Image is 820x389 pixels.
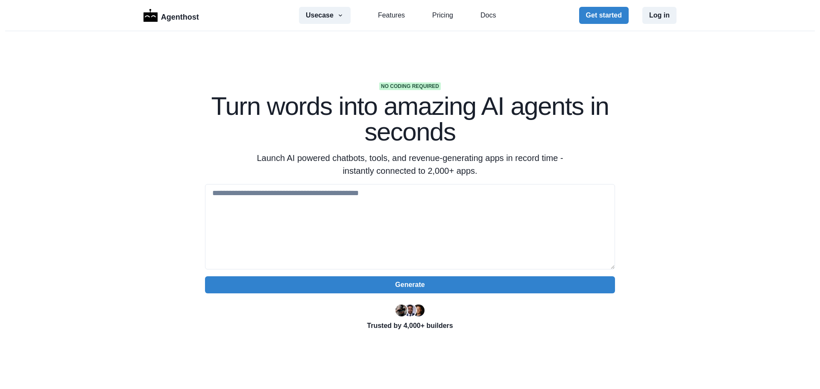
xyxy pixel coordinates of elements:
a: Pricing [432,10,453,20]
button: Generate [205,276,615,293]
button: Usecase [299,7,351,24]
button: Get started [579,7,629,24]
a: Features [378,10,405,20]
img: Ryan Florence [395,304,407,316]
a: Docs [480,10,496,20]
p: Launch AI powered chatbots, tools, and revenue-generating apps in record time - instantly connect... [246,152,574,177]
img: Logo [143,9,158,22]
p: Trusted by 4,000+ builders [205,321,615,331]
a: LogoAgenthost [143,8,199,23]
h1: Turn words into amazing AI agents in seconds [205,94,615,145]
span: No coding required [379,82,441,90]
img: Kent Dodds [413,304,425,316]
p: Agenthost [161,8,199,23]
img: Segun Adebayo [404,304,416,316]
button: Log in [642,7,676,24]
